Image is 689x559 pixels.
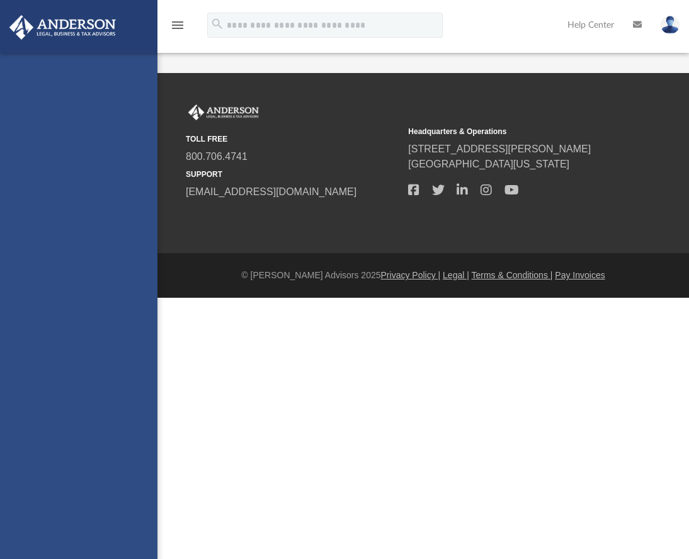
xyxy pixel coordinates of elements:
[6,15,120,40] img: Anderson Advisors Platinum Portal
[186,104,261,121] img: Anderson Advisors Platinum Portal
[170,18,185,33] i: menu
[661,16,680,34] img: User Pic
[408,126,622,137] small: Headquarters & Operations
[186,151,248,162] a: 800.706.4741
[210,17,224,31] i: search
[555,270,605,280] a: Pay Invoices
[186,133,399,145] small: TOLL FREE
[443,270,469,280] a: Legal |
[170,24,185,33] a: menu
[186,186,356,197] a: [EMAIL_ADDRESS][DOMAIN_NAME]
[408,144,591,154] a: [STREET_ADDRESS][PERSON_NAME]
[157,269,689,282] div: © [PERSON_NAME] Advisors 2025
[472,270,553,280] a: Terms & Conditions |
[381,270,441,280] a: Privacy Policy |
[408,159,569,169] a: [GEOGRAPHIC_DATA][US_STATE]
[186,169,399,180] small: SUPPORT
